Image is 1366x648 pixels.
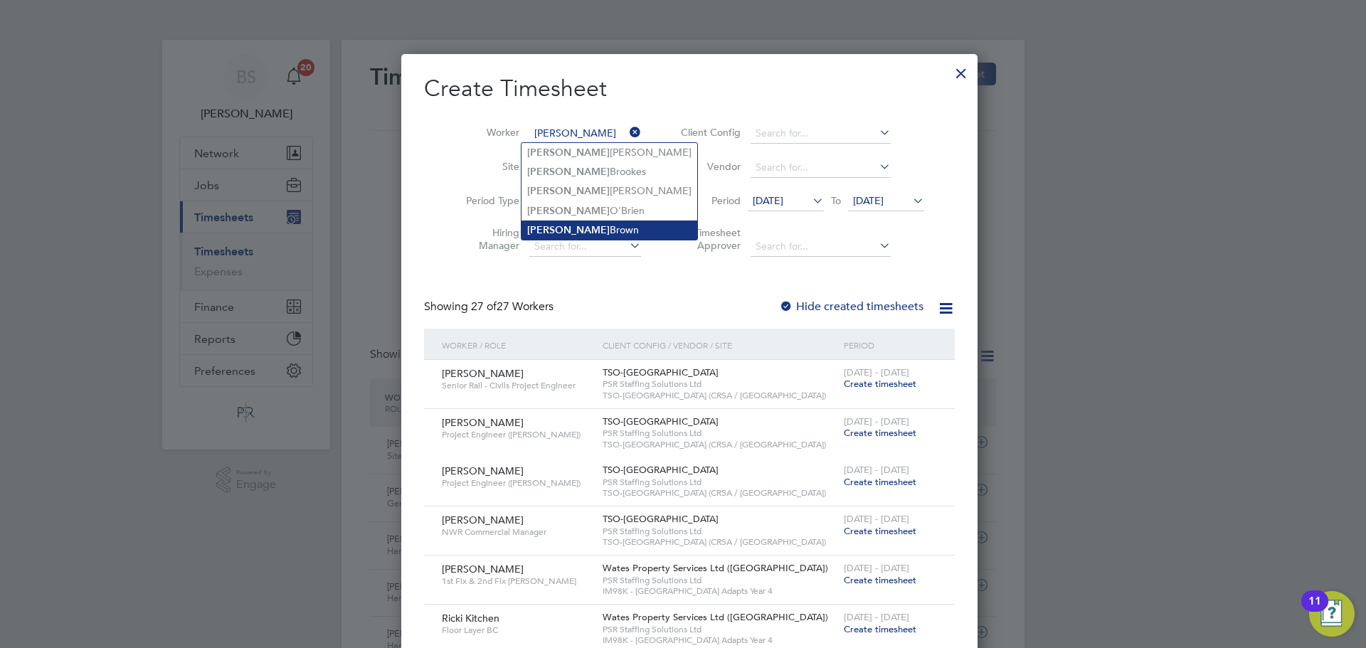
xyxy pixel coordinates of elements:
input: Search for... [529,124,641,144]
span: [DATE] [853,194,884,207]
span: PSR Staffing Solutions Ltd [603,526,837,537]
span: [DATE] - [DATE] [844,562,909,574]
div: Period [840,329,941,361]
b: [PERSON_NAME] [527,147,610,159]
span: PSR Staffing Solutions Ltd [603,575,837,586]
li: Brookes [521,162,697,181]
span: Ricki Kitchen [442,612,499,625]
span: Floor Layer BC [442,625,592,636]
span: PSR Staffing Solutions Ltd [603,378,837,390]
span: TSO-[GEOGRAPHIC_DATA] (CRSA / [GEOGRAPHIC_DATA]) [603,439,837,450]
b: [PERSON_NAME] [527,166,610,178]
label: Hiring Manager [455,226,519,252]
span: Wates Property Services Ltd ([GEOGRAPHIC_DATA]) [603,562,828,574]
label: Hide created timesheets [779,299,923,314]
span: 27 Workers [471,299,554,314]
span: Create timesheet [844,476,916,488]
span: TSO-[GEOGRAPHIC_DATA] (CRSA / [GEOGRAPHIC_DATA]) [603,536,837,548]
span: Project Engineer ([PERSON_NAME]) [442,429,592,440]
span: [DATE] - [DATE] [844,464,909,476]
span: PSR Staffing Solutions Ltd [603,477,837,488]
span: TSO-[GEOGRAPHIC_DATA] (CRSA / [GEOGRAPHIC_DATA]) [603,390,837,401]
span: Create timesheet [844,427,916,439]
span: Wates Property Services Ltd ([GEOGRAPHIC_DATA]) [603,611,828,623]
span: IM98K - [GEOGRAPHIC_DATA] Adapts Year 4 [603,634,837,646]
span: Senior Rail - Civils Project Engineer [442,380,592,391]
li: Brown [521,221,697,240]
span: [PERSON_NAME] [442,514,524,526]
div: Showing [424,299,556,314]
span: [DATE] - [DATE] [844,366,909,378]
span: Create timesheet [844,623,916,635]
li: O'Brien [521,201,697,221]
li: [PERSON_NAME] [521,143,697,162]
span: [PERSON_NAME] [442,464,524,477]
label: Client Config [677,126,741,139]
input: Search for... [751,158,891,178]
span: TSO-[GEOGRAPHIC_DATA] (CRSA / [GEOGRAPHIC_DATA]) [603,487,837,499]
span: [DATE] - [DATE] [844,611,909,623]
span: Create timesheet [844,574,916,586]
span: 27 of [471,299,497,314]
span: IM98K - [GEOGRAPHIC_DATA] Adapts Year 4 [603,585,837,597]
input: Search for... [751,124,891,144]
span: [DATE] - [DATE] [844,513,909,525]
span: TSO-[GEOGRAPHIC_DATA] [603,513,719,525]
span: PSR Staffing Solutions Ltd [603,427,837,439]
label: Timesheet Approver [677,226,741,252]
div: 11 [1308,601,1321,620]
span: Create timesheet [844,378,916,390]
li: [PERSON_NAME] [521,181,697,201]
div: Client Config / Vendor / Site [599,329,840,361]
span: TSO-[GEOGRAPHIC_DATA] [603,366,719,378]
span: [DATE] - [DATE] [844,415,909,427]
span: [PERSON_NAME] [442,416,524,429]
b: [PERSON_NAME] [527,185,610,197]
span: TSO-[GEOGRAPHIC_DATA] [603,464,719,476]
div: Worker / Role [438,329,599,361]
span: PSR Staffing Solutions Ltd [603,624,837,635]
span: 1st Fix & 2nd Fix [PERSON_NAME] [442,575,592,587]
span: NWR Commercial Manager [442,526,592,538]
label: Vendor [677,160,741,173]
b: [PERSON_NAME] [527,205,610,217]
b: [PERSON_NAME] [527,224,610,236]
span: To [827,191,845,210]
input: Search for... [529,237,641,257]
label: Site [455,160,519,173]
span: [DATE] [753,194,783,207]
h2: Create Timesheet [424,74,955,104]
span: Create timesheet [844,525,916,537]
span: TSO-[GEOGRAPHIC_DATA] [603,415,719,427]
span: Project Engineer ([PERSON_NAME]) [442,477,592,489]
button: Open Resource Center, 11 new notifications [1309,591,1355,637]
span: [PERSON_NAME] [442,367,524,380]
span: [PERSON_NAME] [442,563,524,575]
label: Period Type [455,194,519,207]
label: Worker [455,126,519,139]
input: Search for... [751,237,891,257]
label: Period [677,194,741,207]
